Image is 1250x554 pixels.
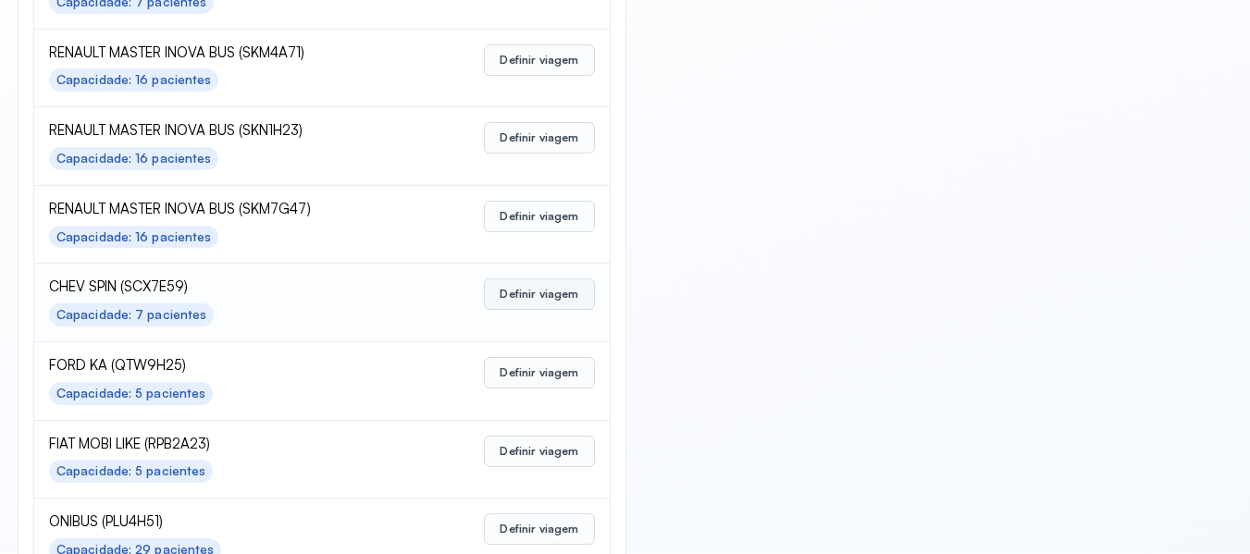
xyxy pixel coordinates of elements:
div: Capacidade: 16 pacientes [56,72,211,88]
span: CHEV SPIN (SCX7E59) [49,278,431,296]
div: Capacidade: 5 pacientes [56,386,205,401]
span: RENAULT MASTER INOVA BUS (SKM7G47) [49,201,431,218]
button: Definir viagem [484,44,594,76]
div: Capacidade: 7 pacientes [56,307,206,323]
button: Definir viagem [484,513,594,545]
button: Definir viagem [484,436,594,467]
div: Capacidade: 16 pacientes [56,229,211,245]
button: Definir viagem [484,201,594,232]
span: RENAULT MASTER INOVA BUS (SKM4A71) [49,44,431,62]
div: Capacidade: 5 pacientes [56,463,205,479]
span: FIAT MOBI LIKE (RPB2A23) [49,436,431,453]
button: Definir viagem [484,278,594,310]
button: Definir viagem [484,122,594,154]
span: ONIBUS (PLU4H51) [49,513,431,531]
span: RENAULT MASTER INOVA BUS (SKN1H23) [49,122,431,140]
button: Definir viagem [484,357,594,388]
span: FORD KA (QTW9H25) [49,357,431,375]
div: Capacidade: 16 pacientes [56,151,211,166]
